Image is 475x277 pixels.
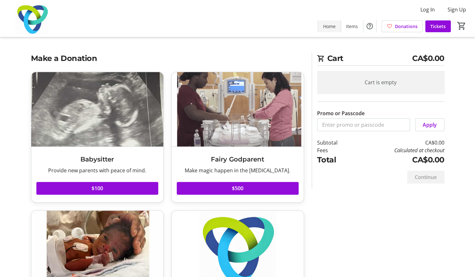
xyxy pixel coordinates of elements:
[395,23,418,30] span: Donations
[354,139,444,146] td: CA$0.00
[382,20,423,32] a: Donations
[172,72,304,146] img: Fairy Godparent
[318,20,341,32] a: Home
[425,20,451,32] a: Tickets
[317,109,365,117] label: Promo or Passcode
[92,184,103,192] span: $100
[177,167,299,174] div: Make magic happen in the [MEDICAL_DATA].
[341,20,363,32] a: Items
[346,23,358,30] span: Items
[31,53,304,64] h2: Make a Donation
[36,154,158,164] h3: Babysitter
[323,23,336,30] span: Home
[317,53,444,66] h2: Cart
[177,182,299,195] button: $500
[415,4,440,15] button: Log In
[36,182,158,195] button: $100
[442,4,471,15] button: Sign Up
[412,53,444,64] span: CA$0.00
[448,6,466,13] span: Sign Up
[317,71,444,94] div: Cart is empty
[354,154,444,166] td: CA$0.00
[317,146,354,154] td: Fees
[4,3,61,34] img: Trillium Health Partners Foundation's Logo
[456,20,467,32] button: Cart
[36,167,158,174] div: Provide new parents with peace of mind.
[354,146,444,154] td: Calculated at checkout
[317,139,354,146] td: Subtotal
[430,23,446,30] span: Tickets
[415,118,444,131] button: Apply
[420,6,435,13] span: Log In
[423,121,437,129] span: Apply
[317,154,354,166] td: Total
[317,118,410,131] input: Enter promo or passcode
[363,20,376,33] button: Help
[232,184,243,192] span: $500
[31,72,163,146] img: Babysitter
[177,154,299,164] h3: Fairy Godparent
